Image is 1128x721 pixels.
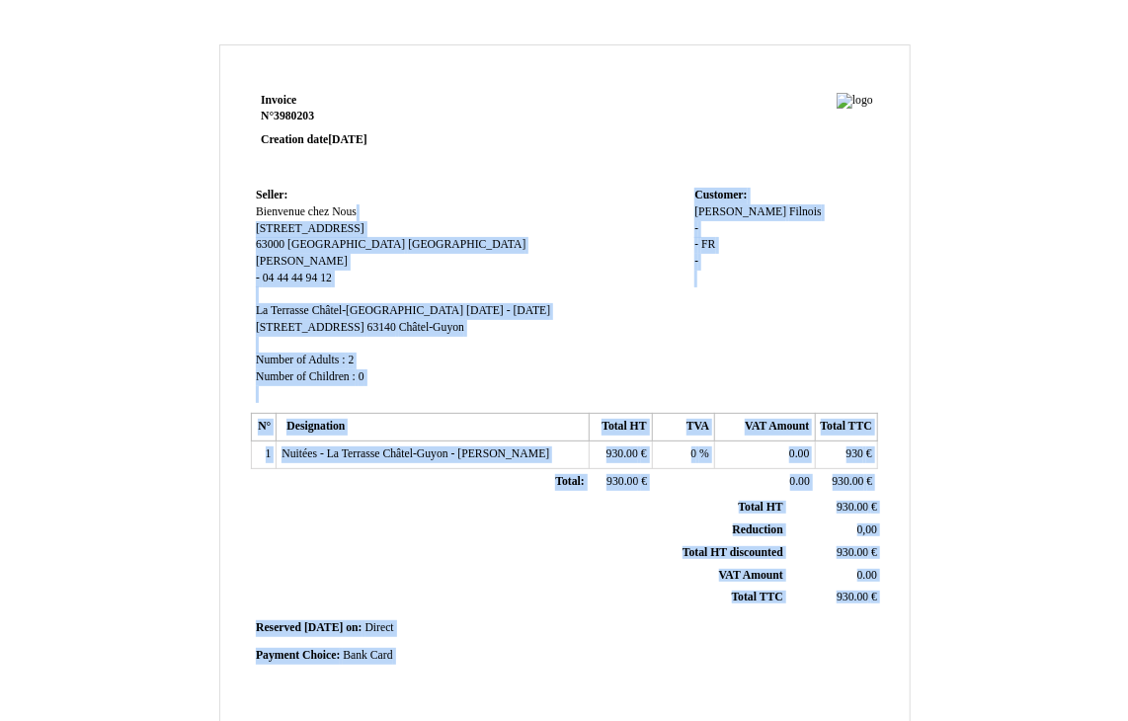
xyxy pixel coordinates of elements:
[837,546,868,559] span: 930.00
[343,649,392,662] span: Bank Card
[590,441,652,469] td: €
[274,110,314,122] span: 3980203
[857,523,877,536] span: 0,00
[790,475,810,488] span: 0.00
[694,222,698,235] span: -
[715,414,815,441] th: VAT Amount
[252,414,277,441] th: N°
[606,447,638,460] span: 930.00
[815,441,877,469] td: €
[256,189,287,201] span: Seller:
[256,354,346,366] span: Number of Adults :
[256,255,348,268] span: [PERSON_NAME]
[287,238,405,251] span: [GEOGRAPHIC_DATA]
[256,621,301,634] span: Reserved
[282,447,549,460] span: Nuitées - La Terrasse Châtel-Guyon - [PERSON_NAME]
[261,109,497,124] strong: N°
[732,591,783,603] span: Total TTC
[694,255,698,268] span: -
[256,649,340,662] span: Payment Choice:
[691,447,697,460] span: 0
[837,591,868,603] span: 930.00
[789,205,821,218] span: Filnois
[261,94,296,107] span: Invoice
[252,441,277,469] td: 1
[399,321,464,334] span: Châtel-Guyon
[590,468,652,496] td: €
[256,238,284,251] span: 63000
[277,414,590,441] th: Designation
[739,501,783,514] span: Total HT
[846,447,864,460] span: 930
[328,133,366,146] span: [DATE]
[263,272,332,284] span: 04 44 44 94 12
[787,497,881,519] td: €
[346,621,362,634] span: on:
[652,414,714,441] th: TVA
[694,205,786,218] span: [PERSON_NAME]
[590,414,652,441] th: Total HT
[837,93,873,110] img: logo
[349,354,355,366] span: 2
[787,587,881,609] td: €
[466,304,550,317] span: [DATE] - [DATE]
[837,501,868,514] span: 930.00
[787,541,881,564] td: €
[256,205,357,218] span: Bienvenue chez Nous
[694,189,747,201] span: Customer:
[367,321,396,334] span: 63140
[694,238,698,251] span: -
[606,475,638,488] span: 930.00
[719,569,783,582] span: VAT Amount
[555,475,584,488] span: Total:
[359,370,364,383] span: 0
[701,238,715,251] span: FR
[833,475,864,488] span: 930.00
[304,621,343,634] span: [DATE]
[261,133,367,146] strong: Creation date
[652,441,714,469] td: %
[256,370,356,383] span: Number of Children :
[789,447,809,460] span: 0.00
[815,468,877,496] td: €
[815,414,877,441] th: Total TTC
[857,569,877,582] span: 0.00
[256,222,364,235] span: [STREET_ADDRESS]
[733,523,783,536] span: Reduction
[256,304,463,317] span: La Terrasse Châtel-[GEOGRAPHIC_DATA]
[683,546,783,559] span: Total HT discounted
[256,321,364,334] span: [STREET_ADDRESS]
[408,238,525,251] span: [GEOGRAPHIC_DATA]
[256,272,260,284] span: -
[365,621,394,634] span: Direct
